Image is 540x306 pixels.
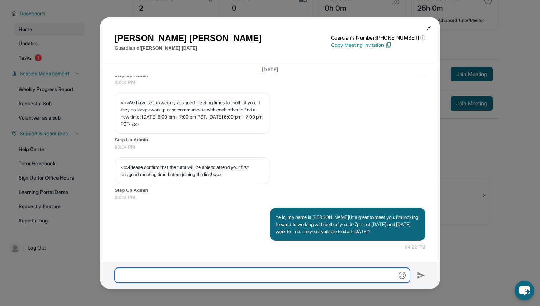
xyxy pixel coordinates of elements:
[115,66,425,73] h3: [DATE]
[385,42,392,48] img: Copy Icon
[276,214,420,235] p: hello, my name is [PERSON_NAME]! it's great to meet you. i'm looking forward to working with both...
[399,272,406,279] img: Emoji
[121,99,264,127] p: <p>We have set up weekly assigned meeting times for both of you. If they no longer work, please c...
[426,25,432,31] img: Close Icon
[115,45,261,52] p: Guardian of [PERSON_NAME] [DATE]
[331,41,425,49] p: Copy Meeting Invitation
[417,271,425,280] img: Send icon
[405,244,425,251] span: 04:22 PM
[115,136,425,144] span: Step Up Admin
[420,34,425,41] span: ⓘ
[121,164,264,178] p: <p>Please confirm that the tutor will be able to attend your first assigned meeting time before j...
[115,79,425,86] span: 03:14 PM
[115,32,261,45] h1: [PERSON_NAME] [PERSON_NAME]
[515,281,534,300] button: chat-button
[115,194,425,201] span: 03:14 PM
[115,144,425,151] span: 03:14 PM
[331,34,425,41] p: Guardian's Number: [PHONE_NUMBER]
[115,187,425,194] span: Step Up Admin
